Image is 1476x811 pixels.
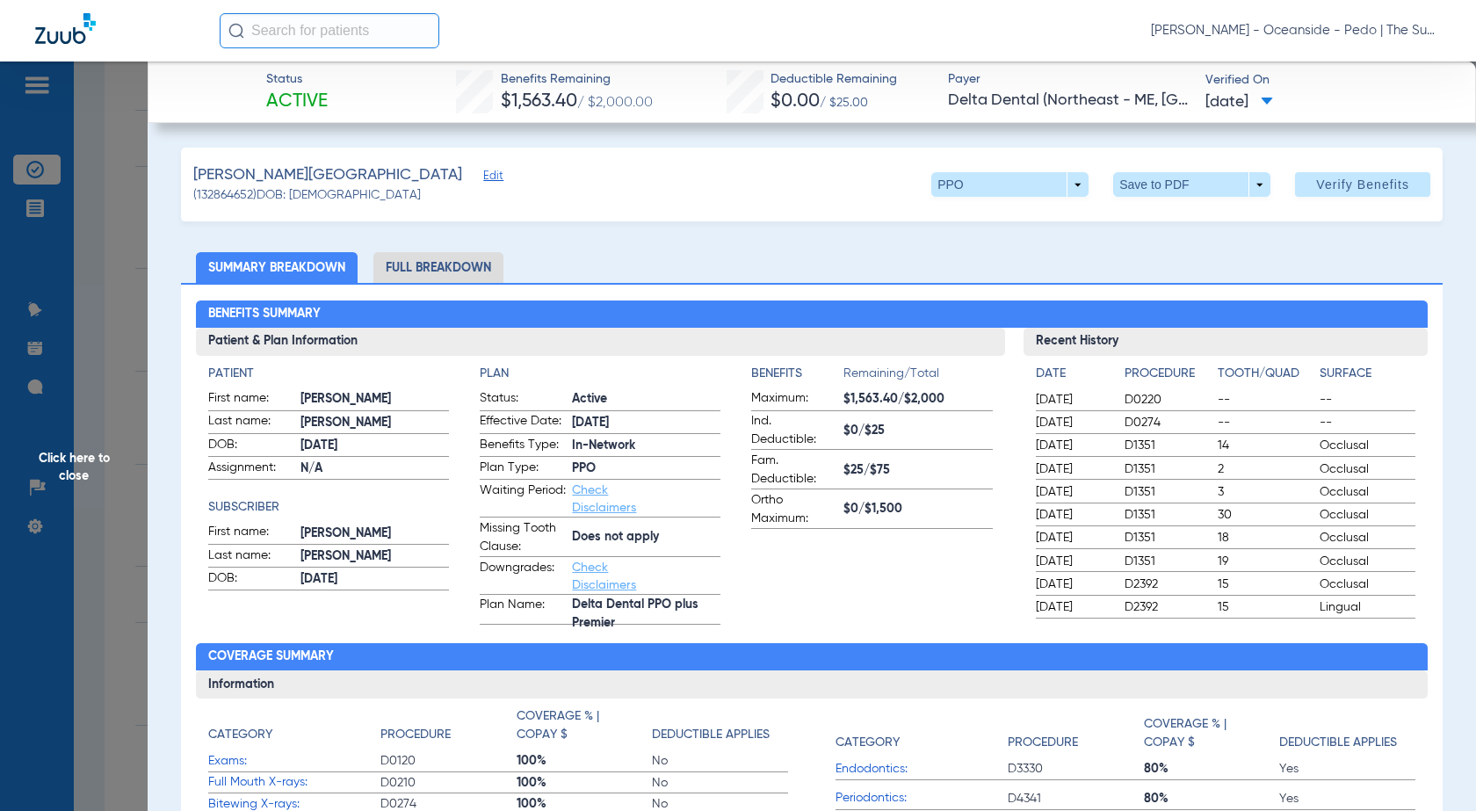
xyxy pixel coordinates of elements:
[771,92,820,111] span: $0.00
[572,605,720,624] span: Delta Dental PPO plus Premier
[1125,598,1212,616] span: D2392
[480,482,566,517] span: Waiting Period:
[196,328,1004,356] h3: Patient & Plan Information
[196,670,1427,699] h3: Information
[1205,71,1447,90] span: Verified On
[1125,460,1212,478] span: D1351
[572,460,720,478] span: PPO
[1218,365,1313,389] app-breakdown-title: Tooth/Quad
[220,13,439,48] input: Search for patients
[208,752,380,771] span: Exams:
[1320,365,1415,383] h4: Surface
[1218,365,1313,383] h4: Tooth/Quad
[208,547,294,568] span: Last name:
[208,726,272,744] h4: Category
[1036,598,1110,616] span: [DATE]
[931,172,1089,197] button: PPO
[1008,760,1143,778] span: D3330
[1036,483,1110,501] span: [DATE]
[1320,529,1415,547] span: Occlusal
[1218,506,1313,524] span: 30
[836,789,1008,807] span: Periodontics:
[1151,22,1441,40] span: [PERSON_NAME] - Oceanside - Pedo | The Super Dentists
[1320,576,1415,593] span: Occlusal
[843,365,992,389] span: Remaining/Total
[300,460,449,478] span: N/A
[300,547,449,566] span: [PERSON_NAME]
[193,186,421,205] span: (132864652) DOB: [DEMOGRAPHIC_DATA]
[1144,790,1279,807] span: 80%
[208,707,380,750] app-breakdown-title: Category
[208,412,294,433] span: Last name:
[1218,576,1313,593] span: 15
[572,484,636,514] a: Check Disclaimers
[1125,437,1212,454] span: D1351
[517,707,652,750] app-breakdown-title: Coverage % | Copay $
[480,519,566,556] span: Missing Tooth Clause:
[1218,391,1313,409] span: --
[836,707,1008,758] app-breakdown-title: Category
[208,498,449,517] app-breakdown-title: Subscriber
[1388,727,1476,811] iframe: Chat Widget
[1125,506,1212,524] span: D1351
[948,70,1190,89] span: Payer
[843,500,992,518] span: $0/$1,500
[208,523,294,544] span: First name:
[35,13,96,44] img: Zuub Logo
[300,437,449,455] span: [DATE]
[1144,760,1279,778] span: 80%
[1125,365,1212,389] app-breakdown-title: Procedure
[572,414,720,432] span: [DATE]
[1320,553,1415,570] span: Occlusal
[208,365,449,383] h4: Patient
[300,570,449,589] span: [DATE]
[1320,598,1415,616] span: Lingual
[517,752,652,770] span: 100%
[196,252,358,283] li: Summary Breakdown
[1205,91,1273,113] span: [DATE]
[1320,437,1415,454] span: Occlusal
[1024,328,1428,356] h3: Recent History
[1279,760,1414,778] span: Yes
[572,561,636,591] a: Check Disclaimers
[1125,391,1212,409] span: D0220
[577,96,653,110] span: / $2,000.00
[480,365,720,383] app-breakdown-title: Plan
[751,365,843,383] h4: Benefits
[1036,437,1110,454] span: [DATE]
[208,569,294,590] span: DOB:
[836,760,1008,778] span: Endodontics:
[380,774,516,792] span: D0210
[1008,790,1143,807] span: D4341
[380,726,451,744] h4: Procedure
[820,97,868,109] span: / $25.00
[572,437,720,455] span: In-Network
[1036,414,1110,431] span: [DATE]
[266,70,328,89] span: Status
[266,90,328,114] span: Active
[843,390,992,409] span: $1,563.40/$2,000
[193,164,462,186] span: [PERSON_NAME][GEOGRAPHIC_DATA]
[480,412,566,433] span: Effective Date:
[501,70,653,89] span: Benefits Remaining
[1036,506,1110,524] span: [DATE]
[380,707,516,750] app-breakdown-title: Procedure
[300,414,449,432] span: [PERSON_NAME]
[751,491,837,528] span: Ortho Maximum:
[1320,414,1415,431] span: --
[1036,365,1110,389] app-breakdown-title: Date
[1218,460,1313,478] span: 2
[1036,460,1110,478] span: [DATE]
[1125,576,1212,593] span: D2392
[373,252,503,283] li: Full Breakdown
[1279,707,1414,758] app-breakdown-title: Deductible Applies
[572,528,720,547] span: Does not apply
[480,436,566,457] span: Benefits Type:
[501,92,577,111] span: $1,563.40
[1316,177,1409,192] span: Verify Benefits
[1125,414,1212,431] span: D0274
[196,643,1427,671] h2: Coverage Summary
[483,170,499,186] span: Edit
[948,90,1190,112] span: Delta Dental (Northeast - ME, [GEOGRAPHIC_DATA], and [GEOGRAPHIC_DATA])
